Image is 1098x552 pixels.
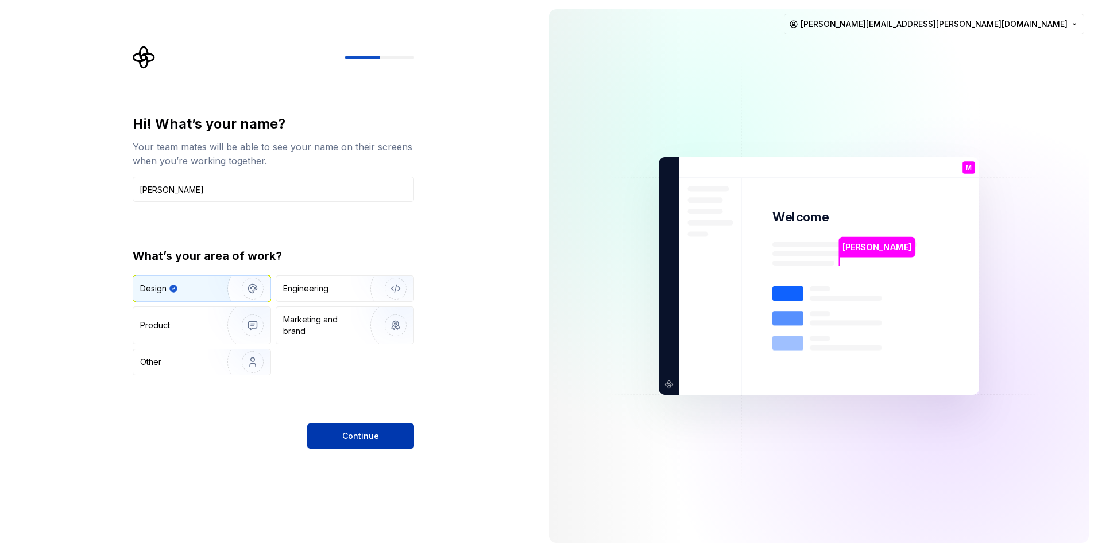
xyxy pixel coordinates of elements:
input: Han Solo [133,177,414,202]
span: Continue [342,430,379,442]
div: Product [140,320,170,331]
button: [PERSON_NAME][EMAIL_ADDRESS][PERSON_NAME][DOMAIN_NAME] [784,14,1084,34]
div: Other [140,356,161,368]
p: Welcome [772,209,829,226]
div: Hi! What’s your name? [133,115,414,133]
button: Continue [307,423,414,449]
p: M [966,165,972,171]
span: [PERSON_NAME][EMAIL_ADDRESS][PERSON_NAME][DOMAIN_NAME] [801,18,1068,30]
p: [PERSON_NAME] [842,241,911,254]
div: Your team mates will be able to see your name on their screens when you’re working together. [133,140,414,168]
div: Design [140,283,167,294]
div: Marketing and brand [283,314,361,337]
svg: Supernova Logo [133,46,156,69]
div: What’s your area of work? [133,248,414,264]
div: Engineering [283,283,328,294]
